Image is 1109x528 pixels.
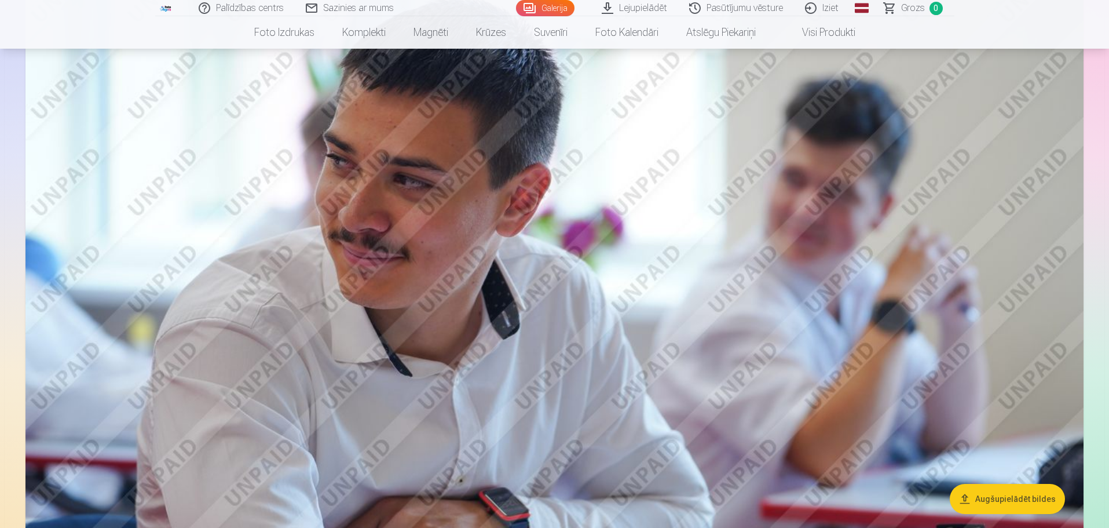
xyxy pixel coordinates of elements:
[901,1,925,15] span: Grozs
[160,5,173,12] img: /fa1
[929,2,943,15] span: 0
[328,16,400,49] a: Komplekti
[672,16,770,49] a: Atslēgu piekariņi
[462,16,520,49] a: Krūzes
[581,16,672,49] a: Foto kalendāri
[520,16,581,49] a: Suvenīri
[400,16,462,49] a: Magnēti
[770,16,869,49] a: Visi produkti
[950,484,1065,514] button: Augšupielādēt bildes
[240,16,328,49] a: Foto izdrukas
